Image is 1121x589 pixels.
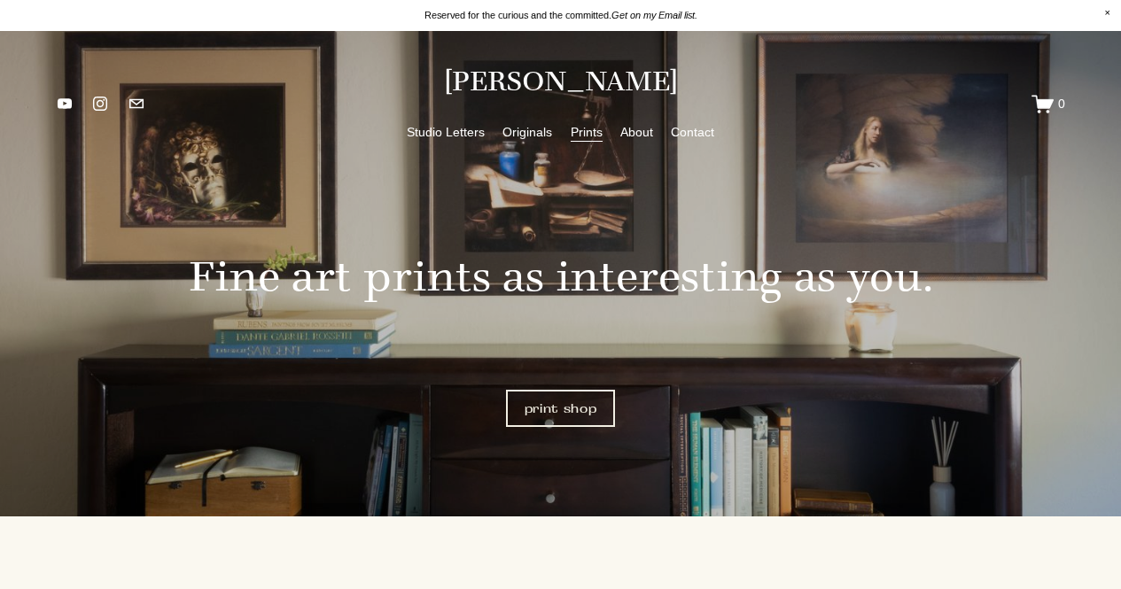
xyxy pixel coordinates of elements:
a: Prints [571,120,603,143]
a: print shop [506,390,615,427]
a: instagram-unauth [91,95,109,112]
a: Originals [502,120,552,143]
span: 0 [1058,96,1065,112]
a: Studio Letters [407,120,485,143]
a: 0 items in cart [1031,93,1065,115]
a: YouTube [56,95,74,112]
a: jennifermariekeller@gmail.com [128,95,145,112]
a: Contact [671,120,714,143]
a: About [620,120,653,143]
h2: Fine art prints as interesting as you. [183,252,939,299]
a: [PERSON_NAME] [444,63,678,98]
